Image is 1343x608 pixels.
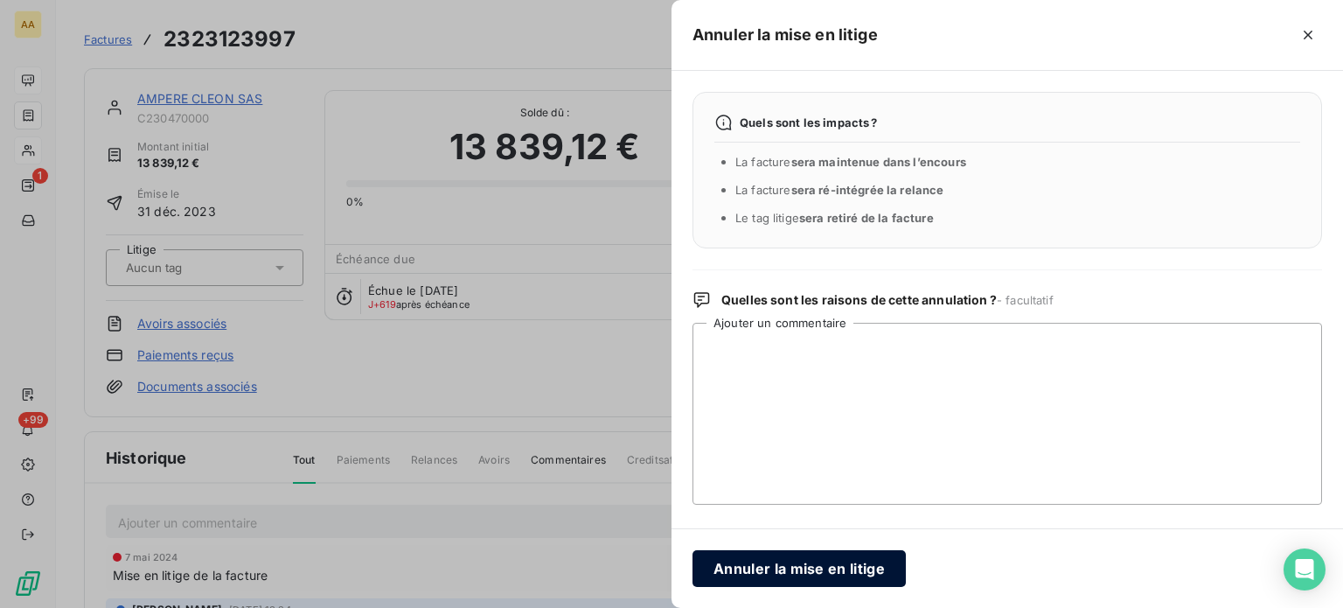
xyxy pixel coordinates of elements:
[735,211,934,225] span: Le tag litige
[791,155,966,169] span: sera maintenue dans l’encours
[791,183,944,197] span: sera ré-intégrée la relance
[740,115,878,129] span: Quels sont les impacts ?
[692,23,878,47] h5: Annuler la mise en litige
[692,550,906,587] button: Annuler la mise en litige
[721,291,1054,309] span: Quelles sont les raisons de cette annulation ?
[997,293,1054,307] span: - facultatif
[1284,549,1326,591] div: Open Intercom Messenger
[799,211,934,225] span: sera retiré de la facture
[735,155,966,169] span: La facture
[735,183,944,197] span: La facture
